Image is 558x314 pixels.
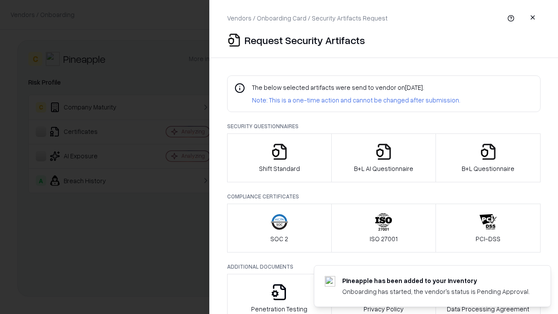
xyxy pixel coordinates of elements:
div: Onboarding has started, the vendor's status is Pending Approval. [342,287,530,296]
div: Pineapple has been added to your inventory [342,276,530,285]
button: B+L Questionnaire [436,133,541,182]
p: Note: This is a one-time action and cannot be changed after submission. [252,96,460,105]
p: Privacy Policy [364,304,404,314]
p: Additional Documents [227,263,541,270]
button: PCI-DSS [436,204,541,253]
p: Penetration Testing [251,304,307,314]
p: SOC 2 [270,234,288,243]
p: Data Processing Agreement [447,304,529,314]
button: Shift Standard [227,133,332,182]
p: Vendors / Onboarding Card / Security Artifacts Request [227,14,388,23]
button: ISO 27001 [331,204,436,253]
p: PCI-DSS [476,234,500,243]
p: Request Security Artifacts [245,33,365,47]
p: Security Questionnaires [227,123,541,130]
p: Shift Standard [259,164,300,173]
p: B+L Questionnaire [462,164,514,173]
img: pineappleenergy.com [325,276,335,287]
button: SOC 2 [227,204,332,253]
p: ISO 27001 [370,234,398,243]
button: B+L AI Questionnaire [331,133,436,182]
p: The below selected artifacts were send to vendor on [DATE] . [252,83,460,92]
p: Compliance Certificates [227,193,541,200]
p: B+L AI Questionnaire [354,164,413,173]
